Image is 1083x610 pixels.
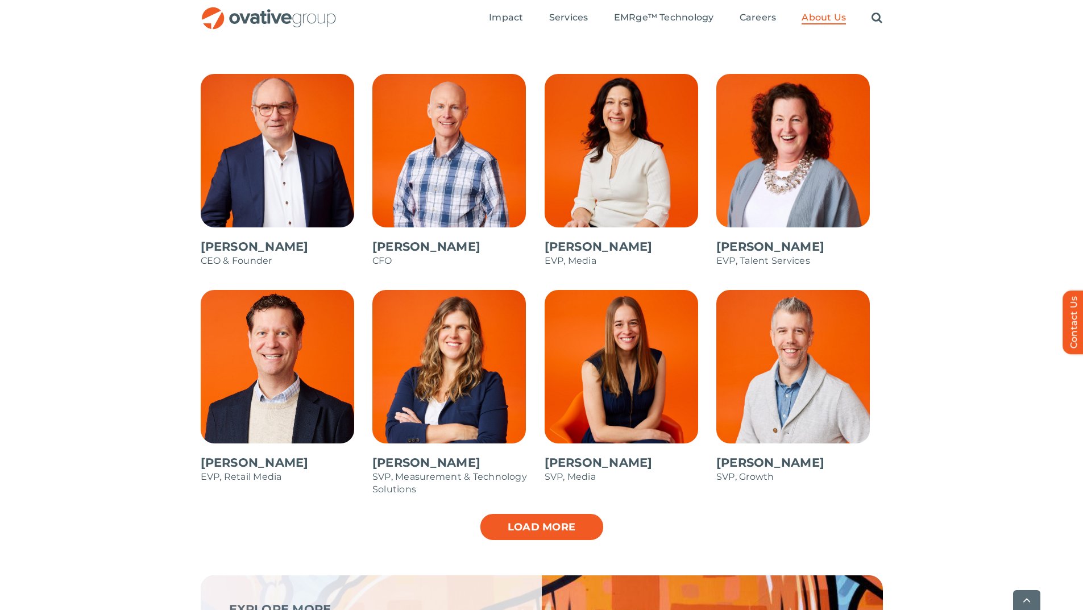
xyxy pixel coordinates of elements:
a: Services [549,12,588,24]
span: Careers [740,12,777,23]
span: Impact [489,12,523,23]
a: About Us [802,12,846,24]
a: Impact [489,12,523,24]
a: EMRge™ Technology [614,12,714,24]
a: Careers [740,12,777,24]
span: Services [549,12,588,23]
a: Load more [479,513,604,541]
span: EMRge™ Technology [614,12,714,23]
a: OG_Full_horizontal_RGB [201,6,337,16]
a: Search [872,12,882,24]
span: About Us [802,12,846,23]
